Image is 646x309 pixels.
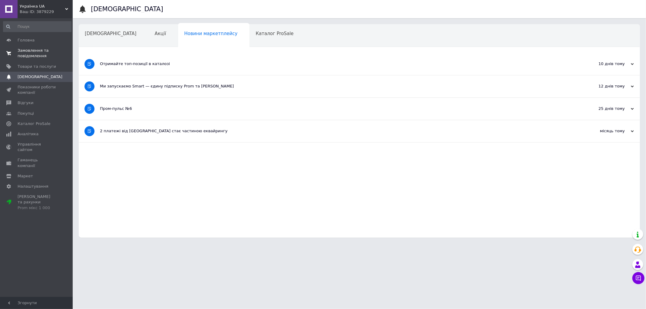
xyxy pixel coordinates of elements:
div: 10 днів тому [573,61,634,67]
span: Покупці [18,111,34,116]
span: Маркет [18,173,33,179]
span: Новини маркетплейсу [184,31,237,36]
div: Пром-пульс №6 [100,106,573,111]
span: [DEMOGRAPHIC_DATA] [18,74,62,80]
div: 2 платежі від [GEOGRAPHIC_DATA] стає частиною еквайрингу [100,128,573,134]
div: Ваш ID: 3879229 [20,9,73,15]
span: Замовлення та повідомлення [18,48,56,59]
span: Українка UA [20,4,65,9]
span: Каталог ProSale [256,31,293,36]
span: Гаманець компанії [18,157,56,168]
span: Акції [155,31,166,36]
span: [PERSON_NAME] та рахунки [18,194,56,211]
div: місяць тому [573,128,634,134]
span: Відгуки [18,100,33,106]
button: Чат з покупцем [632,272,644,284]
span: Товари та послуги [18,64,56,69]
div: Prom мікс 1 000 [18,205,56,211]
span: Каталог ProSale [18,121,50,127]
span: Показники роботи компанії [18,84,56,95]
span: Аналітика [18,131,38,137]
span: [DEMOGRAPHIC_DATA] [85,31,137,36]
h1: [DEMOGRAPHIC_DATA] [91,5,163,13]
input: Пошук [3,21,71,32]
span: Головна [18,38,35,43]
span: Налаштування [18,184,48,189]
div: Отримайте топ-позиції в каталозі [100,61,573,67]
div: 12 днів тому [573,84,634,89]
div: 25 днів тому [573,106,634,111]
span: Управління сайтом [18,142,56,153]
div: Ми запускаємо Smart — єдину підписку Prom та [PERSON_NAME] [100,84,573,89]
